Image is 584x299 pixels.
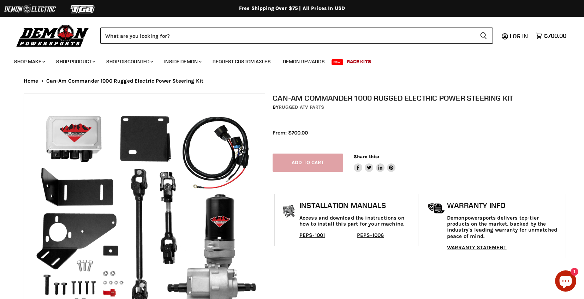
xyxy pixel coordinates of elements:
[9,52,565,69] ul: Main menu
[354,154,396,172] aside: Share this:
[299,232,325,238] a: PEPS-1001
[532,31,570,41] a: $700.00
[510,32,528,40] span: Log in
[100,28,474,44] input: Search
[159,54,206,69] a: Inside Demon
[10,5,574,12] div: Free Shipping Over $75 | All Prices In USD
[46,78,203,84] span: Can-Am Commander 1000 Rugged Electric Power Steering Kit
[273,130,308,136] span: From: $700.00
[544,32,566,39] span: $700.00
[447,215,562,239] p: Demonpowersports delivers top-tier products on the market, backed by the industry's leading warra...
[51,54,100,69] a: Shop Product
[357,232,384,238] a: PEPS-1006
[354,154,379,159] span: Share this:
[299,215,415,227] p: Access and download the instructions on how to install this part for your machine.
[279,104,324,110] a: Rugged ATV Parts
[507,33,532,39] a: Log in
[280,203,298,221] img: install_manual-icon.png
[207,54,276,69] a: Request Custom Axles
[56,2,109,16] img: TGB Logo 2
[341,54,376,69] a: Race Kits
[100,28,493,44] form: Product
[447,201,562,210] h1: Warranty Info
[273,94,568,102] h1: Can-Am Commander 1000 Rugged Electric Power Steering Kit
[447,244,507,251] a: WARRANTY STATEMENT
[553,270,578,293] inbox-online-store-chat: Shopify online store chat
[299,201,415,210] h1: Installation Manuals
[474,28,493,44] button: Search
[10,78,574,84] nav: Breadcrumbs
[332,59,344,65] span: New!
[4,2,56,16] img: Demon Electric Logo 2
[14,23,91,48] img: Demon Powersports
[9,54,49,69] a: Shop Make
[24,78,38,84] a: Home
[273,103,568,111] div: by
[101,54,157,69] a: Shop Discounted
[428,203,445,214] img: warranty-icon.png
[278,54,330,69] a: Demon Rewards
